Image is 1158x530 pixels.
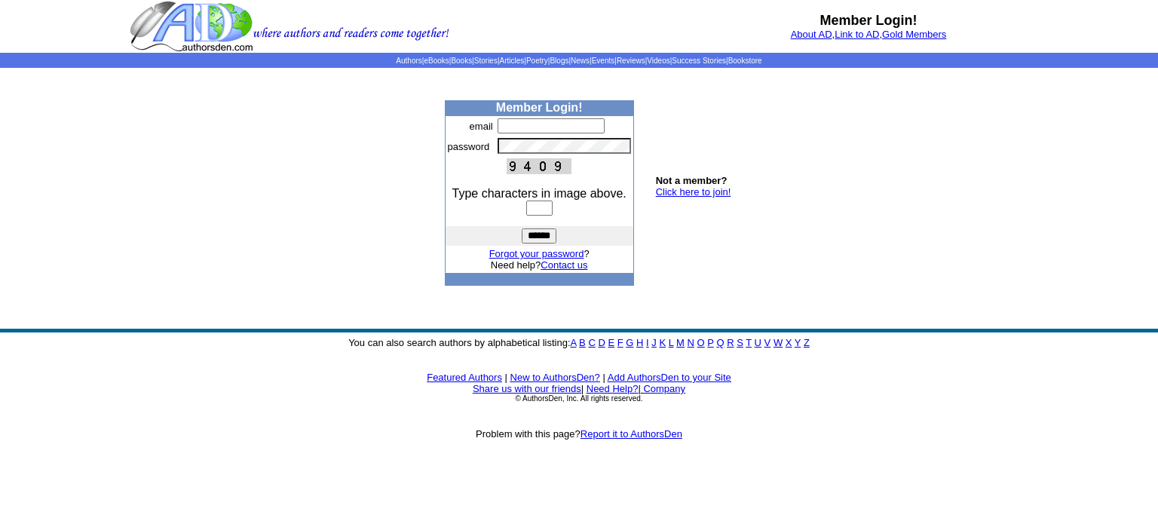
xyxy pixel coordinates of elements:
a: G [626,337,633,348]
a: News [571,57,590,65]
a: K [659,337,666,348]
a: Poetry [526,57,548,65]
font: password [448,141,490,152]
a: Forgot your password [489,248,584,259]
a: Books [451,57,472,65]
a: L [669,337,674,348]
b: Not a member? [656,175,728,186]
a: Add AuthorsDen to your Site [608,372,731,383]
font: Need help? [491,259,588,271]
font: email [470,121,493,132]
a: Y [795,337,801,348]
a: J [651,337,657,348]
a: F [617,337,623,348]
font: You can also search authors by alphabetical listing: [348,337,810,348]
a: Reviews [617,57,645,65]
a: W [774,337,783,348]
a: Q [716,337,724,348]
b: Member Login! [820,13,918,28]
a: About AD [791,29,832,40]
a: D [598,337,605,348]
font: © AuthorsDen, Inc. All rights reserved. [515,394,642,403]
a: Company [643,383,685,394]
font: | [638,383,685,394]
font: Problem with this page? [476,428,682,440]
a: Link to AD [835,29,879,40]
a: Blogs [550,57,568,65]
a: New to AuthorsDen? [510,372,600,383]
a: Click here to join! [656,186,731,198]
a: Contact us [541,259,587,271]
span: | | | | | | | | | | | | [396,57,761,65]
a: R [727,337,734,348]
a: Authors [396,57,421,65]
a: U [755,337,761,348]
a: I [646,337,649,348]
a: Share us with our friends [473,383,581,394]
a: Need Help? [587,383,639,394]
a: Stories [474,57,498,65]
a: V [764,337,771,348]
a: B [579,337,586,348]
font: | [505,372,507,383]
a: M [676,337,685,348]
a: N [688,337,694,348]
a: Bookstore [728,57,762,65]
font: | [581,383,584,394]
a: Videos [647,57,669,65]
a: H [636,337,643,348]
a: S [737,337,743,348]
a: Z [804,337,810,348]
font: ? [489,248,590,259]
a: Success Stories [672,57,726,65]
a: Gold Members [882,29,946,40]
a: C [588,337,595,348]
b: Member Login! [496,101,583,114]
a: Articles [500,57,525,65]
a: P [707,337,713,348]
font: | [602,372,605,383]
a: X [786,337,792,348]
a: Events [592,57,615,65]
img: This Is CAPTCHA Image [507,158,571,174]
a: A [571,337,577,348]
font: Type characters in image above. [452,187,626,200]
a: T [746,337,752,348]
a: eBooks [424,57,449,65]
a: E [608,337,614,348]
font: , , [791,29,947,40]
a: Featured Authors [427,372,502,383]
a: Report it to AuthorsDen [581,428,682,440]
a: O [697,337,705,348]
